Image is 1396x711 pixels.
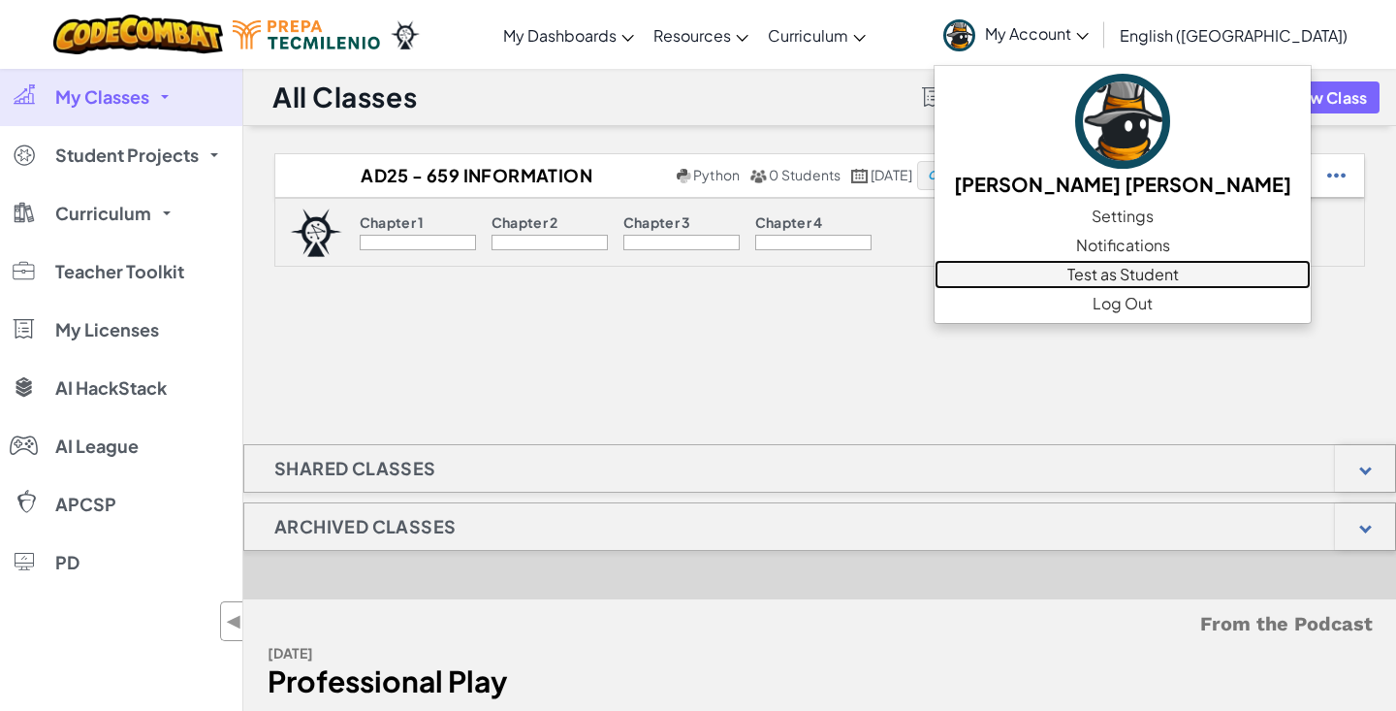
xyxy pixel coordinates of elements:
img: avatar [943,19,975,51]
p: Chapter 1 [360,214,425,230]
span: English ([GEOGRAPHIC_DATA]) [1120,25,1348,46]
img: avatar [1075,74,1170,169]
img: CodeCombat logo [53,15,223,54]
a: Test as Student [935,260,1311,289]
h5: From the Podcast [268,609,1373,639]
a: Resources [644,9,758,61]
span: Student Projects [55,146,199,164]
span: Resources [653,25,731,46]
span: [DATE] [871,166,912,183]
span: Teacher Toolkit [55,263,184,280]
h2: AD25 - 659 Information technologies II [275,161,672,190]
span: Class Code [928,170,994,181]
div: Professional Play [268,667,806,695]
h1: Shared Classes [244,444,466,493]
span: My Account [985,23,1089,44]
h5: [PERSON_NAME] [PERSON_NAME] [954,169,1291,199]
img: python.png [677,169,691,183]
span: Notifications [1076,234,1170,257]
img: Ozaria [390,20,421,49]
span: My Licenses [55,321,159,339]
h1: All Classes [272,79,417,115]
span: Python [693,166,740,183]
span: Curriculum [55,205,151,222]
div: [DATE] [268,639,806,667]
span: AI League [55,437,139,455]
p: Chapter 4 [755,214,823,230]
h1: Archived Classes [244,502,486,551]
a: My Dashboards [493,9,644,61]
span: 0 Students [769,166,841,183]
a: Settings [935,202,1311,231]
a: English ([GEOGRAPHIC_DATA]) [1110,9,1357,61]
span: My Classes [55,88,149,106]
span: AI HackStack [55,379,167,397]
p: Chapter 3 [623,214,691,230]
span: Curriculum [768,25,848,46]
img: calendar.svg [851,169,869,183]
a: Notifications [935,231,1311,260]
img: MultipleUsers.png [749,169,767,183]
img: logo [290,209,342,257]
a: [PERSON_NAME] [PERSON_NAME] [935,71,1311,202]
img: Tecmilenio logo [233,20,380,49]
a: Log Out [935,289,1311,318]
a: AD25 - 659 Information technologies II Python 0 Students [DATE] [275,161,917,190]
a: Curriculum [758,9,875,61]
span: My Dashboards [503,25,617,46]
a: My Account [934,4,1098,65]
img: IconStudentEllipsis.svg [1327,167,1346,184]
p: Chapter 2 [492,214,558,230]
span: ◀ [226,607,242,635]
